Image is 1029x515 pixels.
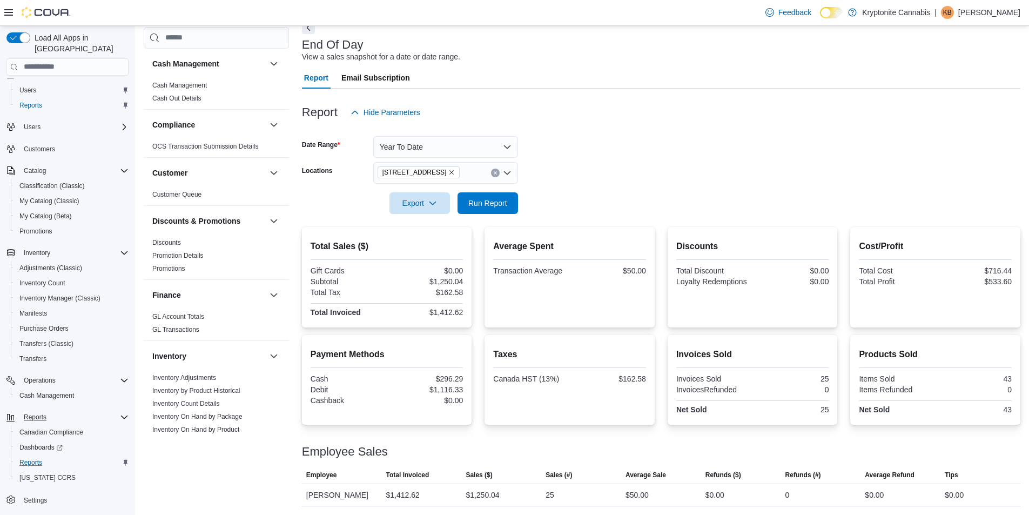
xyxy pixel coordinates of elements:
button: Settings [2,492,133,507]
span: Operations [19,374,129,387]
button: Cash Management [267,57,280,70]
span: Settings [19,493,129,506]
div: $50.00 [572,266,646,275]
div: Total Tax [311,288,385,297]
button: Inventory [19,246,55,259]
span: Tips [945,471,958,479]
div: $1,116.33 [389,385,463,394]
a: My Catalog (Classic) [15,195,84,208]
button: Customer [267,166,280,179]
h2: Products Sold [859,348,1012,361]
span: Cash Management [19,391,74,400]
div: $0.00 [389,396,463,405]
div: Subtotal [311,277,385,286]
span: Dashboards [19,443,63,452]
a: Users [15,84,41,97]
span: GL Account Totals [152,312,204,321]
h2: Invoices Sold [676,348,829,361]
a: My Catalog (Beta) [15,210,76,223]
div: 43 [938,374,1012,383]
div: Customer [144,188,289,205]
div: 43 [938,405,1012,414]
h3: Report [302,106,338,119]
button: Remove 555 Rossland Road E Unit D from selection in this group [448,169,455,176]
div: Items Refunded [859,385,933,394]
span: Transfers [19,355,46,363]
span: Cash Management [152,81,207,90]
span: Inventory Adjustments [152,373,216,382]
button: Customer [152,168,265,178]
button: Cash Management [152,58,265,69]
div: $716.44 [938,266,1012,275]
div: Items Sold [859,374,933,383]
button: Compliance [267,118,280,131]
div: 25 [755,374,829,383]
a: Promotions [152,265,185,272]
button: Canadian Compliance [11,425,133,440]
button: Classification (Classic) [11,178,133,193]
button: Operations [2,373,133,388]
a: Customer Queue [152,191,201,198]
button: Users [2,119,133,135]
button: Inventory [267,350,280,363]
span: Customer Queue [152,190,201,199]
span: GL Transactions [152,325,199,334]
span: Inventory Count Details [152,399,220,408]
span: 555 Rossland Road E Unit D [378,166,460,178]
div: $1,250.04 [466,489,499,501]
span: Dashboards [15,441,129,454]
button: Catalog [2,163,133,178]
a: Cash Management [15,389,78,402]
h2: Payment Methods [311,348,463,361]
button: Inventory [2,245,133,260]
button: Reports [2,410,133,425]
p: Kryptonite Cannabis [862,6,930,19]
h2: Total Sales ($) [311,240,463,253]
button: Inventory Manager (Classic) [11,291,133,306]
div: $0.00 [865,489,884,501]
p: | [934,6,937,19]
span: Promotions [19,227,52,236]
span: Users [15,84,129,97]
div: 0 [755,385,829,394]
div: View a sales snapshot for a date or date range. [302,51,460,63]
h3: Employee Sales [302,445,388,458]
div: Loyalty Redemptions [676,277,750,286]
span: Sales ($) [466,471,492,479]
span: My Catalog (Classic) [15,195,129,208]
span: [US_STATE] CCRS [19,473,76,482]
span: Report [304,67,328,89]
div: Total Profit [859,277,933,286]
button: Clear input [491,169,500,177]
button: Inventory [152,351,265,362]
span: Promotions [152,264,185,273]
div: 25 [755,405,829,414]
div: $0.00 [755,277,829,286]
span: Promotion Details [152,251,204,260]
span: OCS Transaction Submission Details [152,142,259,151]
a: Settings [19,494,51,507]
div: $1,412.62 [389,308,463,317]
button: Discounts & Promotions [267,215,280,228]
span: Employee [306,471,337,479]
span: Run Report [468,198,507,209]
span: Transfers (Classic) [15,337,129,350]
span: Inventory [19,246,129,259]
div: 0 [785,489,790,501]
a: Inventory Manager (Classic) [15,292,105,305]
span: Reports [19,101,42,110]
button: Users [11,83,133,98]
span: Load All Apps in [GEOGRAPHIC_DATA] [30,32,129,54]
div: Invoices Sold [676,374,750,383]
span: My Catalog (Classic) [19,197,79,205]
div: $1,250.04 [389,277,463,286]
span: Inventory by Product Historical [152,386,240,395]
strong: Net Sold [676,405,707,414]
span: Hide Parameters [364,107,420,118]
a: Customers [19,143,59,156]
button: Operations [19,374,60,387]
a: Transfers [15,352,51,365]
span: Feedback [778,7,811,18]
span: Inventory On Hand by Product [152,425,239,434]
